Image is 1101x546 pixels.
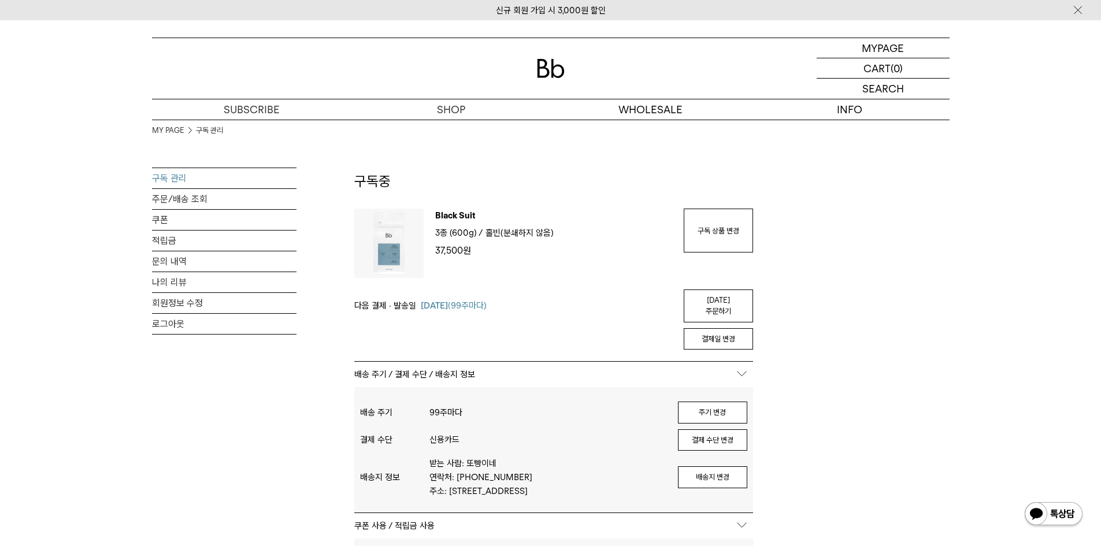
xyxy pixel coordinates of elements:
[817,58,950,79] a: CART (0)
[429,433,666,447] p: 신용카드
[354,362,753,387] p: 배송 주기 / 결제 수단 / 배송지 정보
[360,472,429,482] div: 배송지 정보
[678,466,747,488] button: 배송지 변경
[152,210,296,230] a: 쿠폰
[551,99,750,120] p: WHOLESALE
[435,209,672,226] p: Black Suit
[421,299,487,313] span: (99주마다)
[429,456,666,470] p: 받는 사람: 또빵이네
[678,402,747,424] button: 주기 변경
[862,79,904,99] p: SEARCH
[485,226,554,240] p: 홀빈(분쇄하지 않음)
[152,314,296,334] a: 로그아웃
[684,289,753,322] a: [DATE] 주문하기
[196,125,223,136] a: 구독 관리
[354,299,416,313] span: 다음 결제 · 발송일
[354,209,424,278] img: 상품이미지
[678,429,747,451] button: 결제 수단 변경
[354,172,753,209] h2: 구독중
[429,484,666,498] p: 주소: [STREET_ADDRESS]
[463,245,471,256] span: 원
[354,513,753,538] p: 쿠폰 사용 / 적립금 사용
[152,231,296,251] a: 적립금
[152,293,296,313] a: 회원정보 수정
[496,5,606,16] a: 신규 회원 가입 시 3,000원 할인
[351,99,551,120] a: SHOP
[863,58,891,78] p: CART
[152,189,296,209] a: 주문/배송 조회
[421,300,448,311] span: [DATE]
[435,243,672,258] p: 37,500
[152,272,296,292] a: 나의 리뷰
[537,59,565,78] img: 로고
[684,209,753,252] a: 구독 상품 변경
[152,251,296,272] a: 문의 내역
[429,406,666,419] p: 99주마다
[817,38,950,58] a: MYPAGE
[750,99,950,120] p: INFO
[1024,501,1084,529] img: 카카오톡 채널 1:1 채팅 버튼
[429,470,666,484] p: 연락처: [PHONE_NUMBER]
[360,434,429,445] div: 결제 수단
[152,168,296,188] a: 구독 관리
[891,58,903,78] p: (0)
[152,125,184,136] a: MY PAGE
[435,228,483,238] span: 3종 (600g) /
[360,407,429,418] div: 배송 주기
[862,38,904,58] p: MYPAGE
[684,328,753,350] button: 결제일 변경
[152,99,351,120] a: SUBSCRIBE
